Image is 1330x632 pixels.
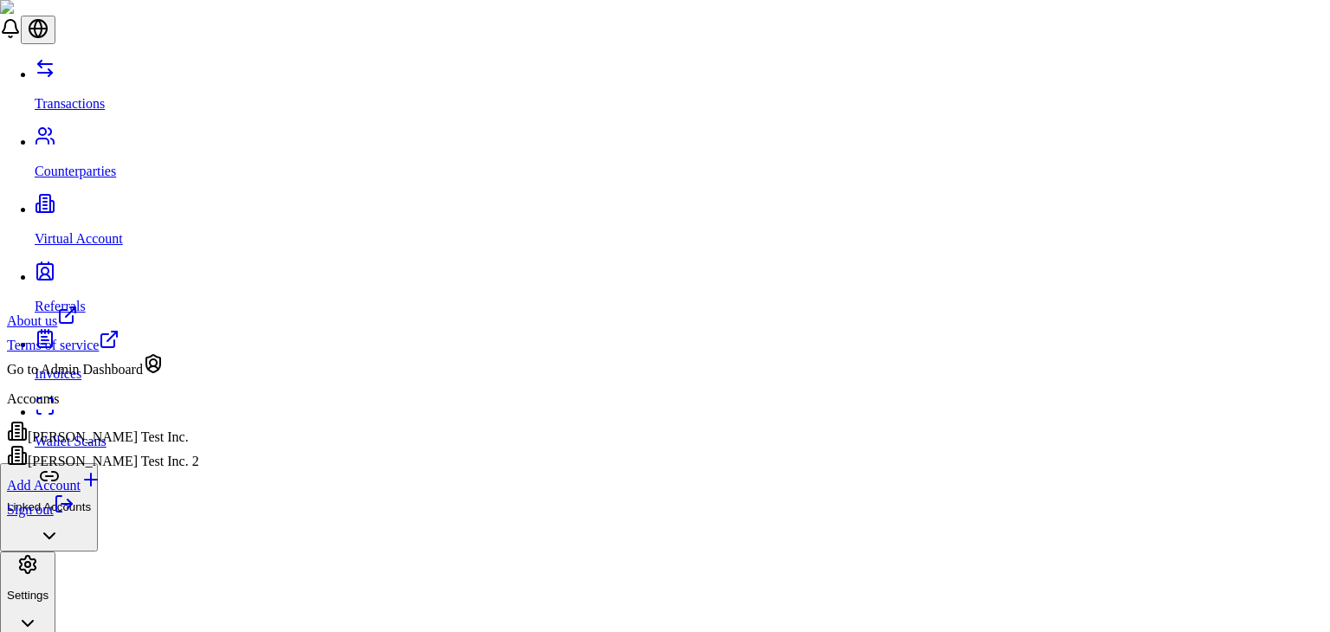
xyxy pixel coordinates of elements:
div: Go to Admin Dashboard [7,353,199,377]
div: [PERSON_NAME] Test Inc. [7,421,199,445]
a: Terms of service [7,329,199,353]
a: Sign out [7,502,74,517]
div: [PERSON_NAME] Test Inc. 2 [7,445,199,469]
a: About us [7,305,199,329]
p: Accounts [7,391,199,407]
a: Add Account [7,469,199,493]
